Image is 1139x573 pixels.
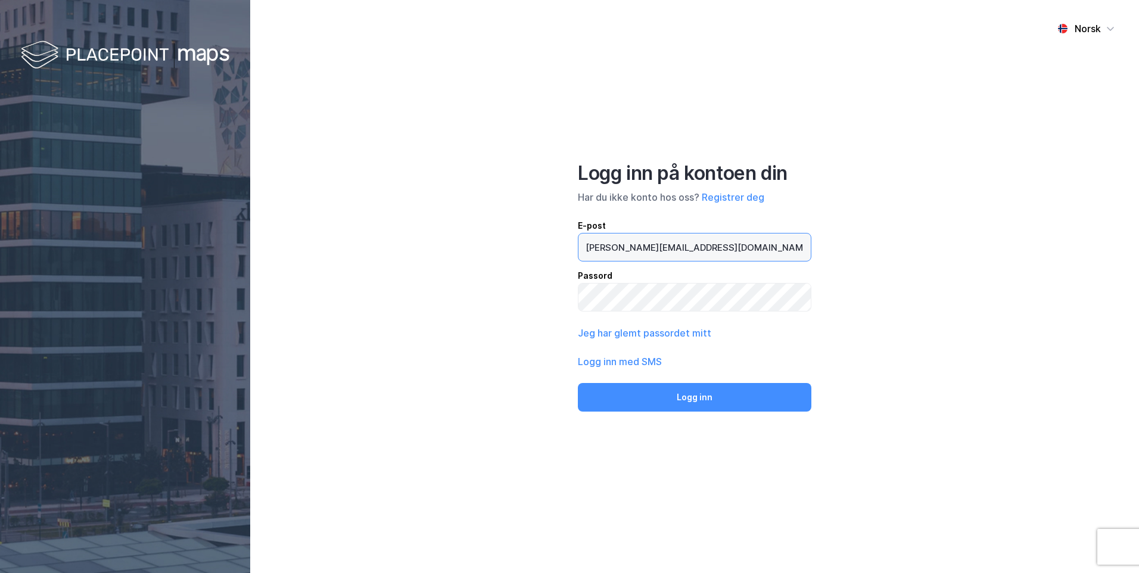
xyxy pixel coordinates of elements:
button: Logg inn [578,383,811,412]
button: Logg inn med SMS [578,354,662,369]
div: E-post [578,219,811,233]
div: Norsk [1075,21,1101,36]
div: Passord [578,269,811,283]
div: Logg inn på kontoen din [578,161,811,185]
button: Registrer deg [702,190,764,204]
img: logo-white.f07954bde2210d2a523dddb988cd2aa7.svg [21,38,229,73]
iframe: Chat Widget [1079,516,1139,573]
div: Har du ikke konto hos oss? [578,190,811,204]
button: Jeg har glemt passordet mitt [578,326,711,340]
